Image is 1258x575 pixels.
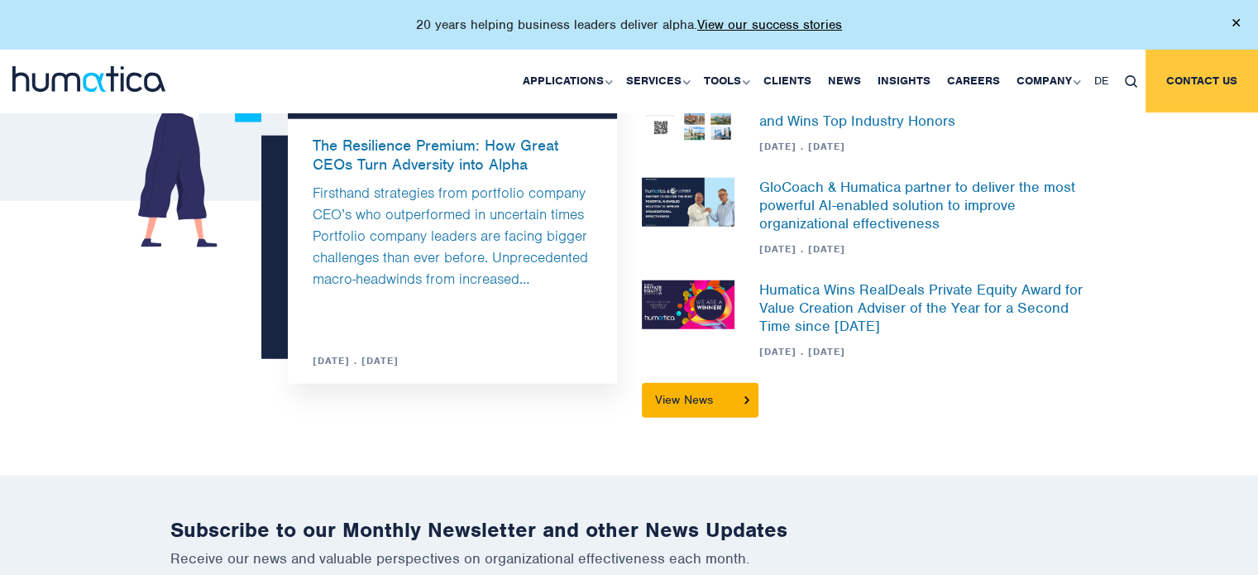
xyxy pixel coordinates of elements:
[288,354,399,367] span: [DATE] . [DATE]
[642,280,735,329] img: News
[642,178,735,227] img: News
[642,93,735,142] img: News
[759,140,1088,153] span: [DATE] . [DATE]
[939,50,1008,113] a: Careers
[514,50,618,113] a: Applications
[313,184,588,288] a: Firsthand strategies from portfolio company CEO’s who outperformed in uncertain times Portfolio c...
[416,17,842,33] p: 20 years helping business leaders deliver alpha.
[820,50,869,113] a: News
[642,383,758,418] a: View News
[170,517,1088,543] h2: Subscribe to our Monthly Newsletter and other News Updates
[759,345,1088,358] span: [DATE] . [DATE]
[696,50,755,113] a: Tools
[1008,50,1086,113] a: Company
[759,178,1075,232] a: GloCoach & Humatica partner to deliver the most powerful AI-enabled solution to improve organizat...
[744,396,749,404] img: arrowicon
[170,549,1088,568] p: Receive our news and valuable perspectives on organizational effectiveness each month.
[618,50,696,113] a: Services
[1146,50,1258,113] a: Contact us
[1125,75,1137,88] img: search_icon
[12,66,165,92] img: logo
[869,50,939,113] a: Insights
[288,119,617,174] a: The Resilience Premium: How Great CEOs Turn Adversity into Alpha
[697,17,842,33] a: View our success stories
[1086,50,1117,113] a: DE
[755,50,820,113] a: Clients
[759,242,1088,256] span: [DATE] . [DATE]
[759,280,1083,335] a: Humatica Wins RealDeals Private Equity Award for Value Creation Adviser of the Year for a Second ...
[1094,74,1108,88] span: DE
